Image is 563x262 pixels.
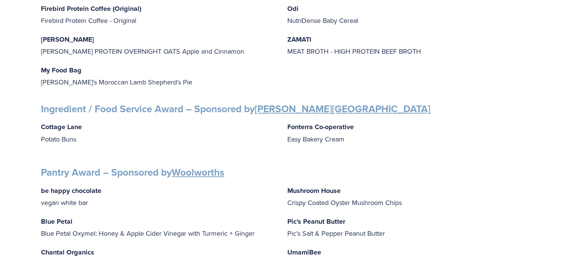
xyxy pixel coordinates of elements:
strong: Ingredient / Food Service Award – Sponsored by [41,102,431,116]
p: [PERSON_NAME] PROTEIN OVERNIGHT OATS Apple and Cinnamon [41,33,276,57]
strong: My Food Bag [41,65,82,75]
strong: Cottage Lane [41,122,82,132]
strong: UmamiBee [288,247,321,257]
strong: Pic's Peanut Butter [288,217,346,226]
p: Firebird Protein Coffee - Original [41,3,276,27]
p: NutriDense Baby Cereal [288,3,522,27]
a: Woolworths [172,165,225,179]
strong: Fonterra Co-operative [288,122,354,132]
p: Pic's Salt & Pepper Peanut Butter [288,215,522,239]
strong: [PERSON_NAME] [41,35,94,44]
strong: be happy chocolate [41,186,102,196]
strong: Chantal Organics [41,247,95,257]
strong: Odi [288,4,299,14]
p: Potato Buns [41,121,276,145]
p: Crispy Coated Oyster Mushroom Chips [288,185,522,209]
strong: ZAMATI [288,35,312,44]
p: vegan white bar [41,185,276,209]
strong: Mushroom House [288,186,341,196]
strong: Pantry Award – Sponsored by [41,165,225,179]
strong: Blue Petal [41,217,73,226]
p: Easy Bakery Cream [288,121,522,145]
p: Blue Petal Oxymel: Honey & Apple Cider Vinegar with Turmeric + Ginger [41,215,276,239]
p: MEAT BROTH - HIGH PROTEIN BEEF BROTH [288,33,522,57]
strong: Firebird Protein Coffee (Original) [41,4,142,14]
p: [PERSON_NAME]'s Moroccan Lamb Shepherd's Pie [41,64,276,88]
a: [PERSON_NAME][GEOGRAPHIC_DATA] [255,102,431,116]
